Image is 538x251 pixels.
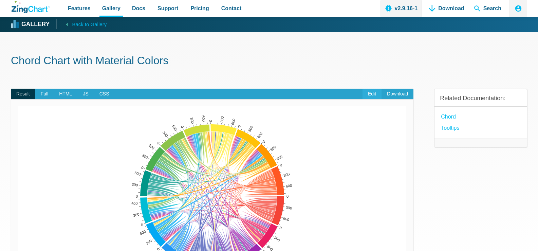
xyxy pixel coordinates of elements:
a: Gallery [12,19,50,30]
span: Pricing [190,4,209,13]
a: ZingChart Logo. Click to return to the homepage [12,1,50,13]
span: Features [68,4,91,13]
span: Result [11,89,35,100]
span: CSS [94,89,115,100]
strong: Gallery [21,21,50,28]
span: Docs [132,4,145,13]
a: Chord [441,112,456,121]
span: Support [157,4,178,13]
span: Gallery [102,4,120,13]
h1: Chord Chart with Material Colors [11,54,527,69]
a: Back to Gallery [56,19,107,29]
span: Contact [221,4,242,13]
span: JS [77,89,94,100]
a: Download [382,89,413,100]
span: Back to Gallery [72,20,107,29]
span: HTML [54,89,77,100]
a: Tooltips [441,123,459,132]
h3: Related Documentation: [440,94,521,102]
span: Full [35,89,54,100]
a: Edit [363,89,382,100]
